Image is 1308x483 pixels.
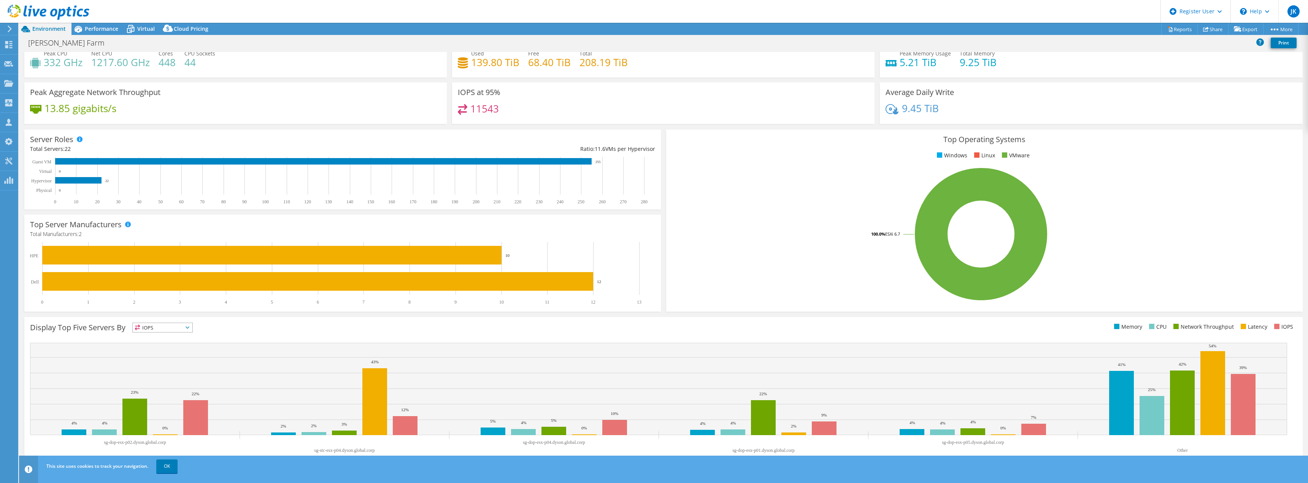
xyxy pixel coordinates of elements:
[36,188,52,193] text: Physical
[1272,323,1293,331] li: IOPS
[184,58,215,67] h4: 44
[1148,387,1156,392] text: 25%
[31,279,39,285] text: Dell
[940,421,946,425] text: 4%
[30,220,122,229] h3: Top Server Manufacturers
[451,199,458,204] text: 190
[41,299,43,305] text: 0
[942,440,1004,445] text: sg-dop-esx-p05.dyson.global.corp
[620,199,627,204] text: 270
[1271,38,1297,48] a: Print
[458,88,500,97] h3: IOPS at 95%
[262,199,269,204] text: 100
[44,104,116,112] h4: 13.85 gigabits/s
[1239,323,1267,331] li: Latency
[104,440,166,445] text: sg-dop-esx-p02.dyson.global.corp
[91,58,150,67] h4: 1217.60 GHz
[821,413,827,417] text: 9%
[545,299,549,305] text: 11
[87,299,89,305] text: 1
[1197,23,1229,35] a: Share
[362,299,365,305] text: 7
[730,421,736,425] text: 4%
[116,199,121,204] text: 30
[599,199,606,204] text: 260
[225,299,227,305] text: 4
[528,58,571,67] h4: 68.40 TiB
[46,463,148,469] span: This site uses cookies to track your navigation.
[902,104,939,112] h4: 9.45 TiB
[470,105,499,113] h4: 11543
[1177,448,1187,453] text: Other
[341,422,347,426] text: 3%
[271,299,273,305] text: 5
[1161,23,1198,35] a: Reports
[102,421,108,425] text: 4%
[473,199,479,204] text: 200
[1228,23,1264,35] a: Export
[32,159,51,165] text: Guest VM
[371,359,379,364] text: 43%
[59,188,61,192] text: 0
[314,448,375,453] text: sg-stc-esx-p04.dyson.global.corp
[523,440,585,445] text: sg-dop-esx-p04.dyson.global.corp
[521,420,527,425] text: 4%
[133,299,135,305] text: 2
[1031,415,1037,420] text: 7%
[408,299,411,305] text: 8
[184,50,215,57] span: CPU Sockets
[1287,5,1300,17] span: JK
[44,50,67,57] span: Peak CPU
[597,279,601,284] text: 12
[346,199,353,204] text: 140
[514,199,521,204] text: 220
[1118,362,1125,367] text: 41%
[1209,344,1216,348] text: 54%
[430,199,437,204] text: 180
[1263,23,1298,35] a: More
[700,421,706,426] text: 4%
[595,145,605,152] span: 11.6
[192,391,199,396] text: 22%
[131,390,138,394] text: 23%
[133,323,192,332] span: IOPS
[25,39,116,47] h1: [PERSON_NAME] Farm
[242,199,247,204] text: 90
[1000,426,1006,430] text: 0%
[79,230,82,238] span: 2
[759,391,767,396] text: 22%
[885,231,900,237] tspan: ESXi 6.7
[200,199,205,204] text: 70
[960,58,997,67] h4: 9.25 TiB
[900,58,951,67] h4: 5.21 TiB
[65,145,71,152] span: 22
[32,25,66,32] span: Environment
[325,199,332,204] text: 130
[494,199,500,204] text: 210
[71,421,77,425] text: 4%
[105,179,109,183] text: 22
[1239,365,1247,370] text: 39%
[30,230,655,238] h4: Total Manufacturers:
[935,151,967,160] li: Windows
[499,299,504,305] text: 10
[900,50,951,57] span: Peak Memory Usage
[732,448,795,453] text: sg-dop-esx-p01.dyson.global.corp
[490,419,496,423] text: 5%
[1112,323,1142,331] li: Memory
[39,169,52,174] text: Virtual
[156,459,178,473] a: OK
[1000,151,1030,160] li: VMware
[31,178,52,184] text: Hypervisor
[304,199,311,204] text: 120
[871,231,885,237] tspan: 100.0%
[44,58,83,67] h4: 332 GHz
[471,58,519,67] h4: 139.80 TiB
[581,426,587,430] text: 0%
[59,169,61,173] text: 0
[910,420,915,425] text: 4%
[972,151,995,160] li: Linux
[579,50,592,57] span: Total
[528,50,539,57] span: Free
[591,299,595,305] text: 12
